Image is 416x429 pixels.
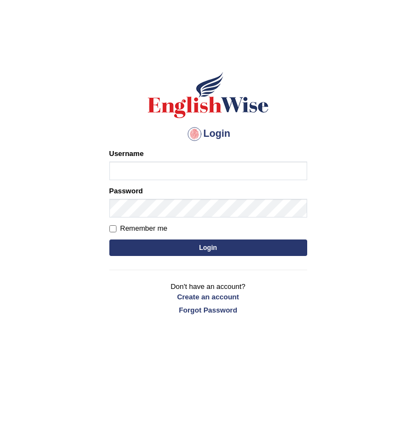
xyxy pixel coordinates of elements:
[109,281,307,315] p: Don't have an account?
[109,148,144,159] label: Username
[109,125,307,143] h4: Login
[109,223,168,234] label: Remember me
[146,70,271,120] img: Logo of English Wise sign in for intelligent practice with AI
[109,239,307,256] button: Login
[109,305,307,315] a: Forgot Password
[109,186,143,196] label: Password
[109,225,117,232] input: Remember me
[109,292,307,302] a: Create an account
